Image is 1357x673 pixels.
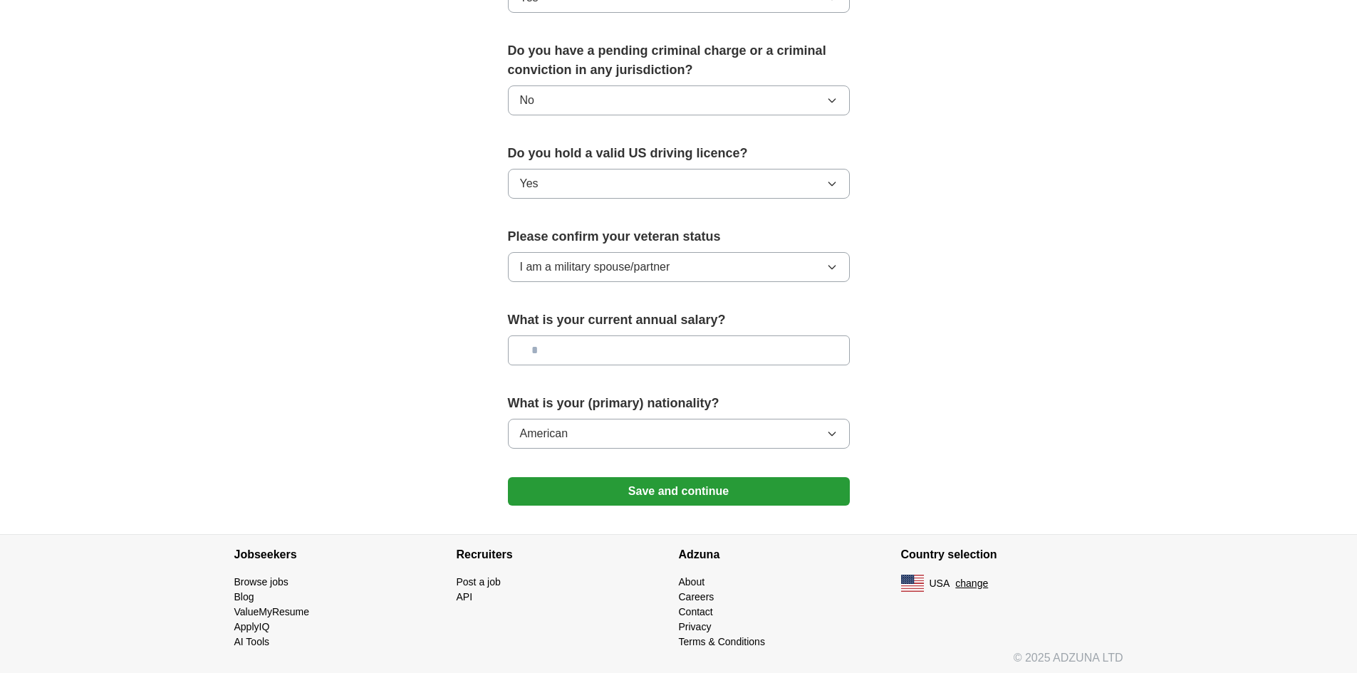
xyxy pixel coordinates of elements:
[679,591,714,602] a: Careers
[520,175,539,192] span: Yes
[508,169,850,199] button: Yes
[955,576,988,591] button: change
[508,227,850,246] label: Please confirm your veteran status
[508,85,850,115] button: No
[508,419,850,449] button: American
[520,259,670,276] span: I am a military spouse/partner
[234,591,254,602] a: Blog
[457,591,473,602] a: API
[679,636,765,647] a: Terms & Conditions
[679,576,705,588] a: About
[234,606,310,617] a: ValueMyResume
[234,576,288,588] a: Browse jobs
[901,535,1123,575] h4: Country selection
[520,92,534,109] span: No
[508,41,850,80] label: Do you have a pending criminal charge or a criminal conviction in any jurisdiction?
[508,311,850,330] label: What is your current annual salary?
[901,575,924,592] img: US flag
[508,252,850,282] button: I am a military spouse/partner
[457,576,501,588] a: Post a job
[508,144,850,163] label: Do you hold a valid US driving licence?
[679,621,712,632] a: Privacy
[930,576,950,591] span: USA
[520,425,568,442] span: American
[508,477,850,506] button: Save and continue
[679,606,713,617] a: Contact
[234,636,270,647] a: AI Tools
[234,621,270,632] a: ApplyIQ
[508,394,850,413] label: What is your (primary) nationality?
